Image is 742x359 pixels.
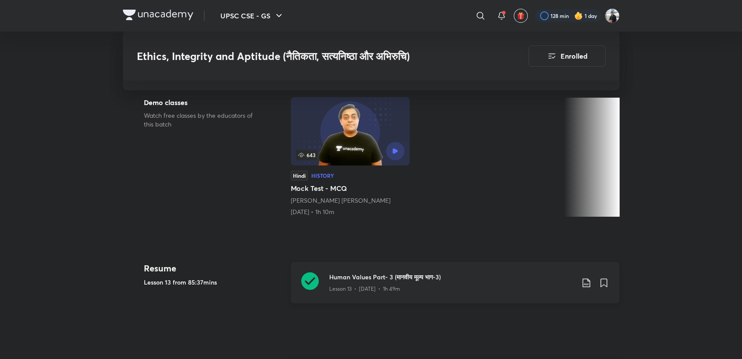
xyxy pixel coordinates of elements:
[291,196,410,205] div: Deepak Kumar Singh
[529,46,606,67] button: Enrolled
[291,183,410,194] h5: Mock Test - MCQ
[123,10,193,22] a: Company Logo
[291,262,620,314] a: Human Values Part- 3 (मानवीय मूल्य भाग-3)Lesson 13 • [DATE] • 1h 49m
[137,50,479,63] h3: Ethics, Integrity and Aptitude (नैतिकता, सत्यनिष्ठा और अभिरुचि)
[291,171,308,180] div: Hindi
[215,7,289,25] button: UPSC CSE - GS
[123,10,193,20] img: Company Logo
[144,278,284,287] h5: Lesson 13 from 85:37mins
[311,173,334,178] div: History
[291,97,410,216] a: 643HindiHistoryMock Test - MCQ[PERSON_NAME] [PERSON_NAME][DATE] • 1h 10m
[291,208,410,216] div: 31st Jul • 1h 10m
[144,97,263,108] h5: Demo classes
[574,11,583,20] img: streak
[329,285,400,293] p: Lesson 13 • [DATE] • 1h 49m
[144,262,284,275] h4: Resume
[517,12,525,20] img: avatar
[144,111,263,129] p: Watch free classes by the educators of this batch
[329,272,574,282] h3: Human Values Part- 3 (मानवीय मूल्य भाग-3)
[291,97,410,216] a: Mock Test - MCQ
[291,196,390,204] a: [PERSON_NAME] [PERSON_NAME]
[296,150,317,160] span: 643
[605,8,620,23] img: RS PM
[514,9,528,23] button: avatar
